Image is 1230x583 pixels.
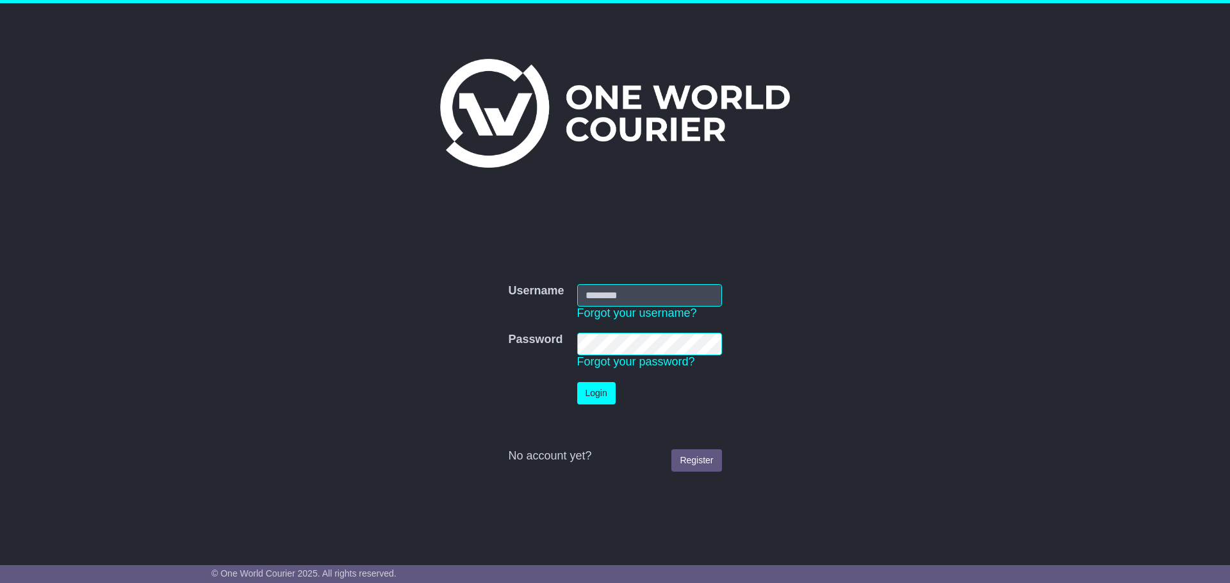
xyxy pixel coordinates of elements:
label: Password [508,333,562,347]
div: No account yet? [508,449,721,463]
a: Register [671,449,721,472]
span: © One World Courier 2025. All rights reserved. [211,568,397,579]
button: Login [577,382,616,404]
a: Forgot your username? [577,307,697,319]
label: Username [508,284,564,298]
a: Forgot your password? [577,355,695,368]
img: One World [440,59,790,168]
